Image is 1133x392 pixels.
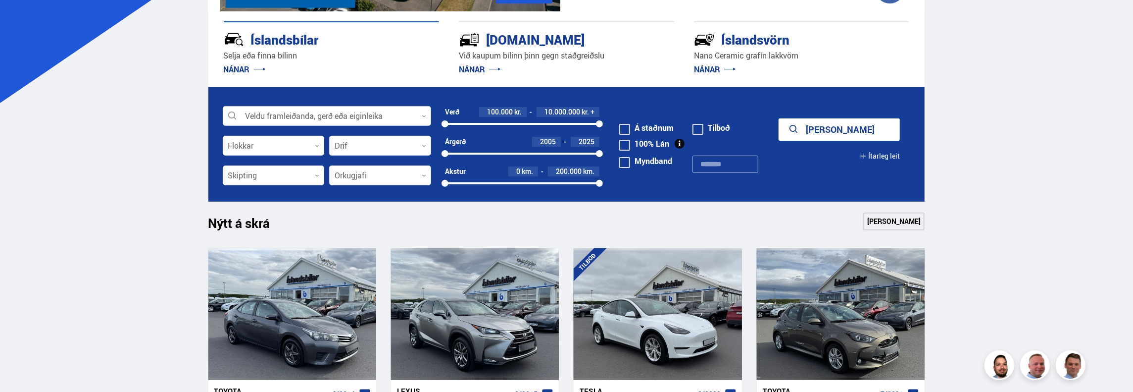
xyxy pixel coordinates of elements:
[860,145,900,168] button: Ítarleg leit
[459,29,480,50] img: tr5P-W3DuiFaO7aO.svg
[694,64,736,75] a: NÁNAR
[224,50,439,61] p: Selja eða finna bílinn
[445,138,466,146] div: Árgerð
[459,30,639,48] div: [DOMAIN_NAME]
[579,137,594,146] span: 2025
[224,29,245,50] img: JRvxyua_JYH6wB4c.svg
[583,168,594,175] span: km.
[694,30,874,48] div: Íslandsvörn
[8,4,38,34] button: Opna LiveChat spjallviðmót
[694,50,909,61] p: Nano Ceramic grafín lakkvörn
[514,108,522,116] span: kr.
[459,50,674,61] p: Við kaupum bílinn þinn gegn staðgreiðslu
[1057,352,1087,382] img: FbJEzSuNWCJXmdc-.webp
[487,107,513,116] span: 100.000
[544,107,580,116] span: 10.000.000
[516,167,520,176] span: 0
[619,157,672,165] label: Myndband
[224,64,266,75] a: NÁNAR
[694,29,715,50] img: -Svtn6bYgwAsiwNX.svg
[779,118,900,141] button: [PERSON_NAME]
[540,137,556,146] span: 2005
[556,167,582,176] span: 200.000
[619,140,669,148] label: 100% Lán
[459,64,501,75] a: NÁNAR
[591,108,594,116] span: +
[445,108,459,116] div: Verð
[445,168,466,175] div: Akstur
[692,124,730,132] label: Tilboð
[619,124,674,132] label: Á staðnum
[224,30,404,48] div: Íslandsbílar
[863,213,925,230] a: [PERSON_NAME]
[208,216,288,236] h1: Nýtt á skrá
[582,108,589,116] span: kr.
[986,352,1016,382] img: nhp88E3Fdnt1Opn2.png
[522,168,533,175] span: km.
[1022,352,1051,382] img: siFngHWaQ9KaOqBr.png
